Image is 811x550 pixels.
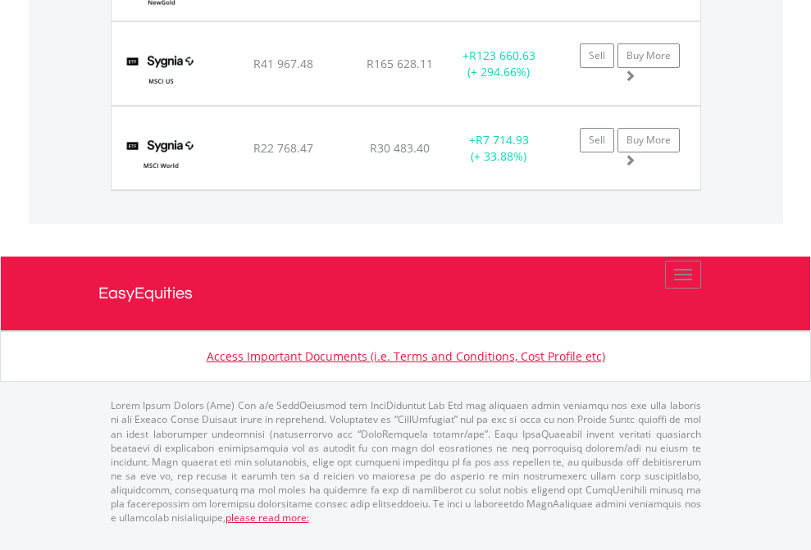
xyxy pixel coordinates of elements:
[617,43,680,68] a: Buy More
[448,132,550,165] div: + (+ 33.88%)
[120,127,203,185] img: EQU.ZA.SYGWD.png
[448,48,550,80] div: + (+ 294.66%)
[207,348,605,364] a: Access Important Documents (i.e. Terms and Conditions, Cost Profile etc)
[370,140,430,156] span: R30 483.40
[111,398,701,525] p: Lorem Ipsum Dolors (Ame) Con a/e SeddOeiusmod tem InciDiduntut Lab Etd mag aliquaen admin veniamq...
[226,511,309,525] a: please read more:
[98,257,713,330] a: EasyEquities
[253,56,313,71] span: R41 967.48
[253,140,313,156] span: R22 768.47
[617,128,680,152] a: Buy More
[580,128,614,152] a: Sell
[580,43,614,68] a: Sell
[120,43,203,101] img: EQU.ZA.SYGUS.png
[476,132,529,148] span: R7 714.93
[469,48,535,63] span: R123 660.63
[367,56,433,71] span: R165 628.11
